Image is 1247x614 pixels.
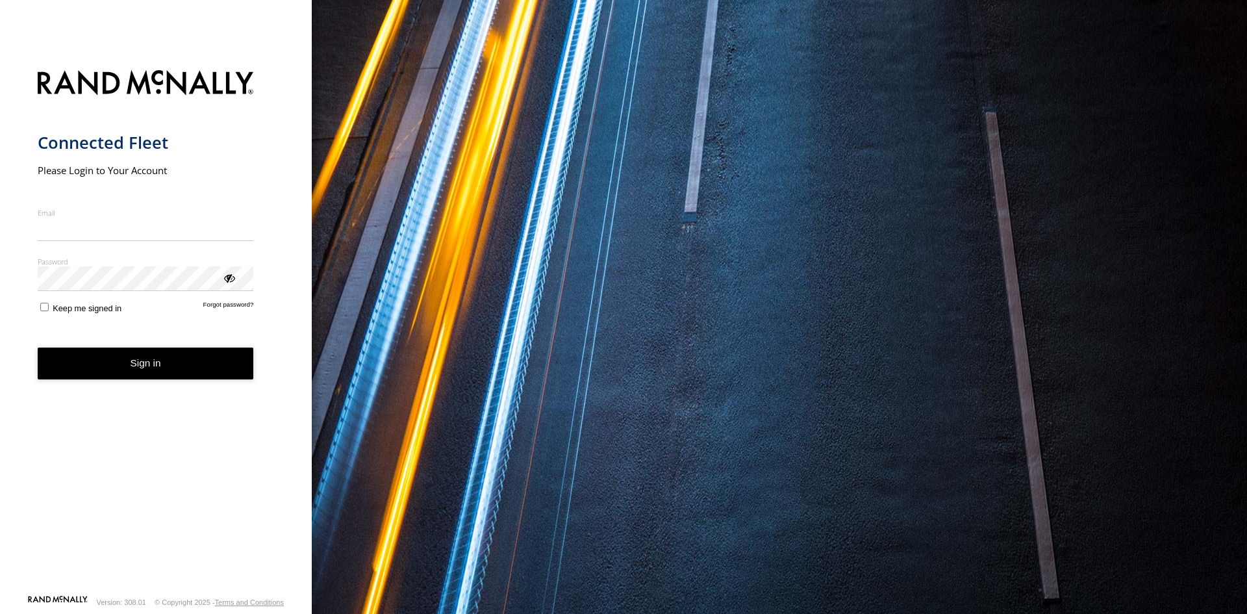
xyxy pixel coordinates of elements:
a: Terms and Conditions [215,598,284,606]
a: Visit our Website [28,596,88,609]
label: Password [38,257,254,266]
a: Forgot password? [203,301,254,313]
label: Email [38,208,254,218]
button: Sign in [38,348,254,379]
div: ViewPassword [222,271,235,284]
h1: Connected Fleet [38,132,254,153]
form: main [38,62,275,595]
div: Version: 308.01 [97,598,146,606]
h2: Please Login to Your Account [38,164,254,177]
div: © Copyright 2025 - [155,598,284,606]
input: Keep me signed in [40,303,49,311]
span: Keep me signed in [53,303,121,313]
img: Rand McNally [38,68,254,101]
